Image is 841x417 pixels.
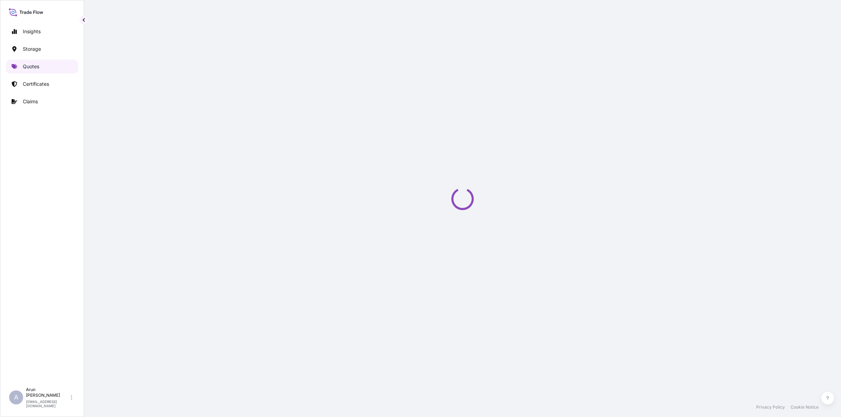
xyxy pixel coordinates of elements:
[23,63,39,70] p: Quotes
[6,95,78,109] a: Claims
[6,60,78,74] a: Quotes
[26,399,69,408] p: [EMAIL_ADDRESS][DOMAIN_NAME]
[23,81,49,88] p: Certificates
[6,42,78,56] a: Storage
[6,77,78,91] a: Certificates
[14,394,18,401] span: A
[26,387,69,398] p: Arun [PERSON_NAME]
[6,25,78,39] a: Insights
[23,46,41,53] p: Storage
[791,404,819,410] a: Cookie Notice
[23,28,41,35] p: Insights
[23,98,38,105] p: Claims
[756,404,785,410] a: Privacy Policy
